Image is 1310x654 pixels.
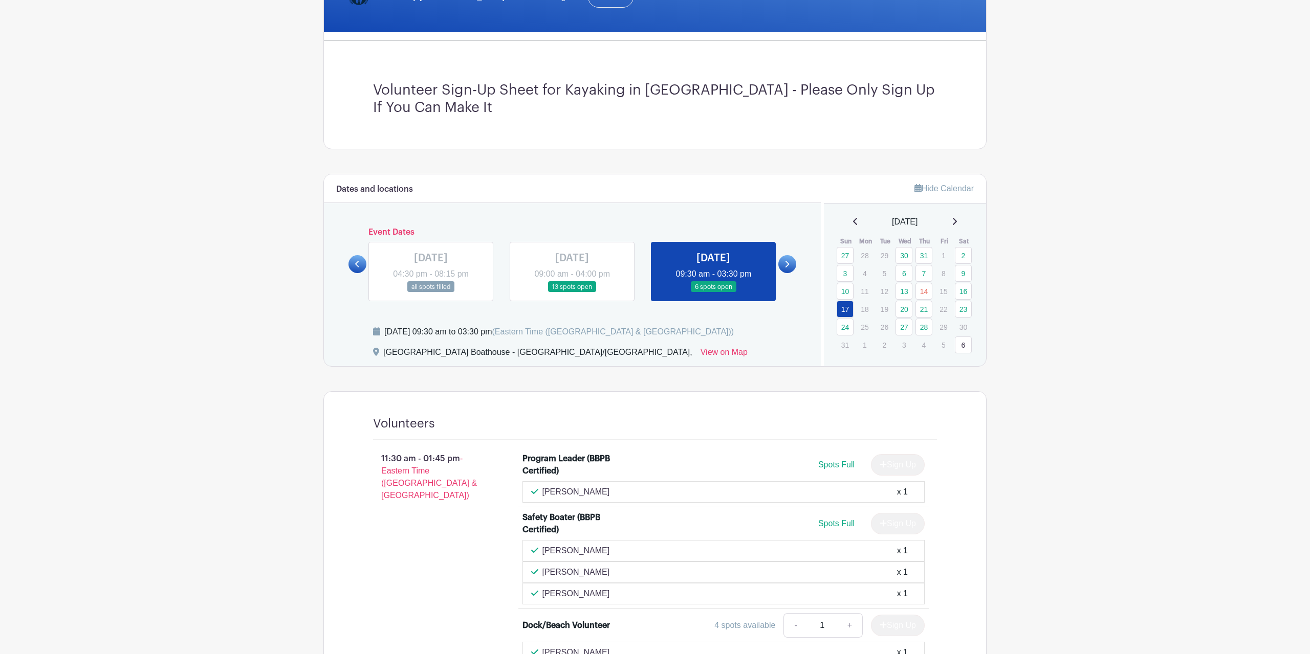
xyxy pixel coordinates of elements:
[856,265,873,281] p: 4
[336,185,413,194] h6: Dates and locations
[876,247,893,263] p: 29
[897,588,908,600] div: x 1
[915,301,932,318] a: 21
[837,613,863,638] a: +
[935,301,952,317] p: 22
[522,453,611,477] div: Program Leader (BBPB Certified)
[934,236,954,246] th: Fri
[896,319,912,335] a: 27
[373,82,937,116] h3: Volunteer Sign-Up Sheet for Kayaking in [GEOGRAPHIC_DATA] - Please Only Sign Up If You Can Make It
[915,265,932,282] a: 7
[955,247,972,264] a: 2
[542,566,610,578] p: [PERSON_NAME]
[876,283,893,299] p: 12
[895,236,915,246] th: Wed
[897,486,908,498] div: x 1
[856,283,873,299] p: 11
[856,337,873,353] p: 1
[915,236,935,246] th: Thu
[935,319,952,335] p: 29
[856,301,873,317] p: 18
[701,346,748,363] a: View on Map
[837,247,854,264] a: 27
[373,416,435,431] h4: Volunteers
[542,588,610,600] p: [PERSON_NAME]
[955,265,972,282] a: 9
[837,265,854,282] a: 3
[357,448,506,506] p: 11:30 am - 01:45 pm
[876,337,893,353] p: 2
[383,346,692,363] div: [GEOGRAPHIC_DATA] Boathouse - [GEOGRAPHIC_DATA]/[GEOGRAPHIC_DATA],
[856,319,873,335] p: 25
[366,228,778,237] h6: Event Dates
[522,619,610,632] div: Dock/Beach Volunteer
[876,319,893,335] p: 26
[856,247,873,263] p: 28
[836,236,856,246] th: Sun
[896,301,912,318] a: 20
[876,301,893,317] p: 19
[892,216,918,228] span: [DATE]
[955,301,972,318] a: 23
[915,319,932,335] a: 28
[492,327,734,336] span: (Eastern Time ([GEOGRAPHIC_DATA] & [GEOGRAPHIC_DATA]))
[542,545,610,557] p: [PERSON_NAME]
[954,236,974,246] th: Sat
[522,511,611,536] div: Safety Boater (BBPB Certified)
[856,236,876,246] th: Mon
[935,265,952,281] p: 8
[818,460,855,469] span: Spots Full
[914,184,974,193] a: Hide Calendar
[935,247,952,263] p: 1
[935,283,952,299] p: 15
[935,337,952,353] p: 5
[896,247,912,264] a: 30
[714,619,775,632] div: 4 spots available
[837,319,854,335] a: 24
[897,566,908,578] div: x 1
[955,283,972,300] a: 16
[837,337,854,353] p: 31
[381,454,477,500] span: - Eastern Time ([GEOGRAPHIC_DATA] & [GEOGRAPHIC_DATA])
[897,545,908,557] div: x 1
[542,486,610,498] p: [PERSON_NAME]
[915,337,932,353] p: 4
[955,336,972,353] a: 6
[876,265,893,281] p: 5
[915,247,932,264] a: 31
[896,337,912,353] p: 3
[837,301,854,318] a: 17
[955,319,972,335] p: 30
[896,265,912,282] a: 6
[837,283,854,300] a: 10
[384,326,734,338] div: [DATE] 09:30 am to 03:30 pm
[876,236,896,246] th: Tue
[783,613,807,638] a: -
[818,519,855,528] span: Spots Full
